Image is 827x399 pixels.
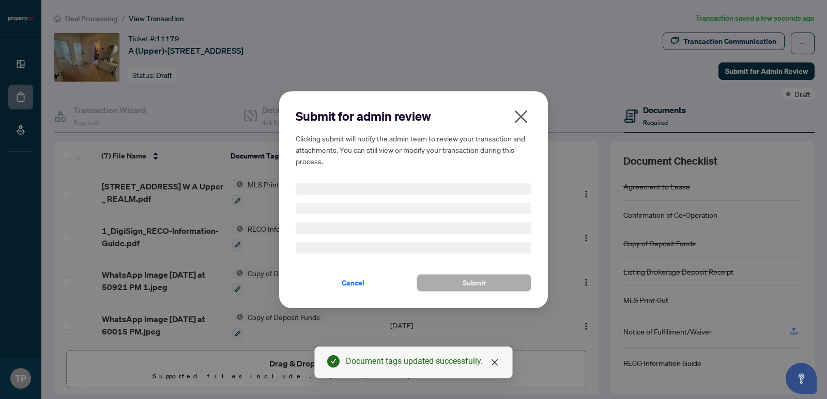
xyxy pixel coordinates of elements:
[513,108,529,125] span: close
[296,133,531,167] h5: Clicking submit will notify the admin team to review your transaction and attachments. You can st...
[296,274,410,292] button: Cancel
[786,363,817,394] button: Open asap
[346,355,500,368] div: Document tags updated successfully.
[491,358,499,366] span: close
[417,274,531,292] button: Submit
[327,355,340,368] span: check-circle
[489,357,500,368] a: Close
[342,275,364,291] span: Cancel
[296,108,531,124] h2: Submit for admin review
